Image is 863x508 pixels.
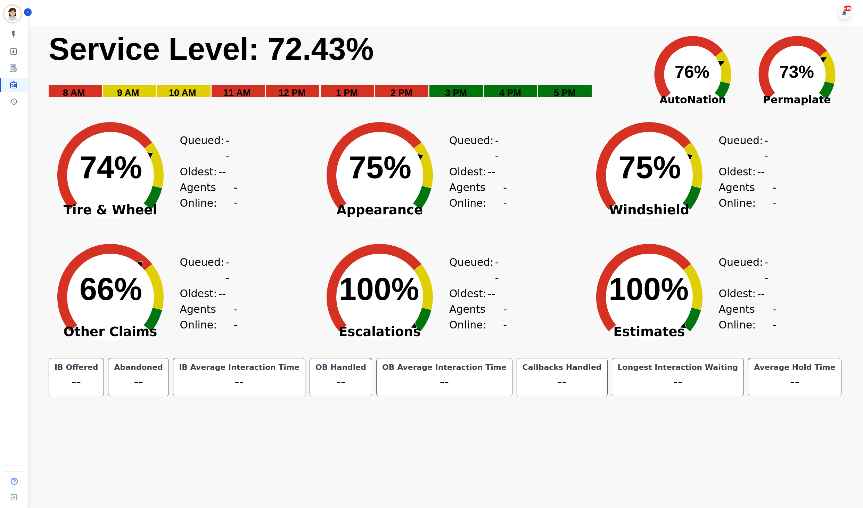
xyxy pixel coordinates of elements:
div: Queued: [719,254,771,286]
text: 75% [618,150,681,185]
span: -- [234,180,239,211]
span: Permaplate [745,92,849,108]
div: Queued: [719,133,771,164]
span: AutoNation [641,92,745,108]
span: -- [234,301,239,333]
div: Queued: [180,254,232,286]
div: Oldest: [449,286,501,301]
span: -- [495,133,501,164]
div: Oldest: [719,286,771,301]
span: -- [225,254,232,286]
text: 4 PM [499,88,521,98]
text: 73% [779,62,814,82]
span: -- [218,164,226,180]
div: Agents Online: [449,301,508,333]
div: OB Average Interaction Time [381,363,508,372]
div: -- [178,372,301,392]
text: 1 PM [336,88,358,98]
div: -- [521,372,603,392]
text: 11 AM [223,88,251,98]
div: Oldest: [719,164,771,180]
span: -- [488,286,495,301]
span: -- [225,133,232,164]
text: 66% [80,272,142,307]
span: -- [218,286,226,301]
div: Agents Online: [180,301,239,333]
text: 75% [349,150,411,185]
div: Average Hold Time [753,363,837,372]
text: 8 AM [63,88,85,98]
text: 2 PM [391,88,412,98]
div: Queued: [449,133,501,164]
div: Callbacks Handled [521,363,603,372]
div: -- [616,372,740,392]
div: Queued: [180,133,232,164]
span: -- [773,301,778,333]
div: Agents Online: [719,301,778,333]
span: -- [764,133,771,164]
span: -- [757,164,765,180]
span: -- [773,180,778,211]
span: -- [503,180,508,211]
span: Windshield [580,207,719,214]
text: 76% [675,62,709,82]
div: Agents Online: [180,180,239,211]
span: Appearance [310,207,449,214]
span: -- [495,254,501,286]
div: Longest Interaction Waiting [616,363,740,372]
span: -- [757,286,765,301]
span: Escalations [310,328,449,335]
div: IB Offered [53,363,100,372]
div: Agents Online: [719,180,778,211]
span: Tire & Wheel [41,207,180,214]
div: OB Handled [314,363,368,372]
div: -- [381,372,508,392]
span: -- [488,164,495,180]
svg: Service Level: 0% [48,30,636,109]
text: 3 PM [445,88,467,98]
div: -- [53,372,100,392]
span: -- [764,254,771,286]
div: -- [753,372,837,392]
text: 10 AM [169,88,196,98]
text: 100% [609,272,689,307]
div: -- [113,372,164,392]
span: -- [503,301,508,333]
span: Other Claims [41,328,180,335]
div: IB Average Interaction Time [178,363,301,372]
div: -- [314,372,368,392]
span: Estimates [580,328,719,335]
text: 74% [80,150,142,185]
text: 9 AM [117,88,139,98]
div: Oldest: [180,164,232,180]
div: Agents Online: [449,180,508,211]
text: Service Level: 72.43% [49,32,374,66]
div: +99 [844,6,852,11]
text: 100% [339,272,419,307]
div: Abandoned [113,363,164,372]
div: Oldest: [449,164,501,180]
text: 5 PM [554,88,576,98]
div: Oldest: [180,286,232,301]
img: Bordered avatar [4,6,21,22]
div: Queued: [449,254,501,286]
text: 12 PM [279,88,306,98]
